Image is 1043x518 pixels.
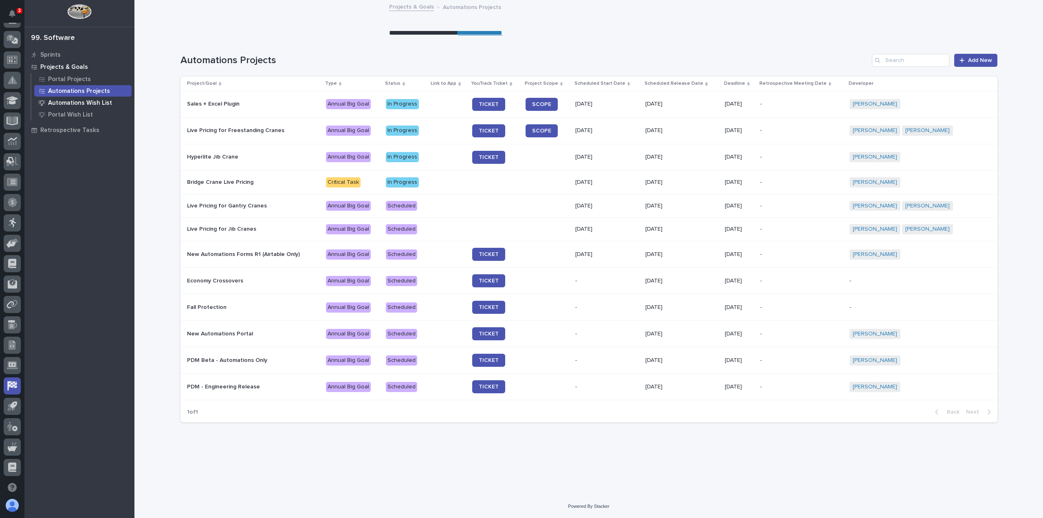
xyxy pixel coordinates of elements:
[853,226,897,233] a: [PERSON_NAME]
[532,128,551,134] span: SCOPE
[760,331,843,337] p: -
[386,249,417,260] div: Scheduled
[525,79,558,88] p: Project Scope
[180,294,997,321] tr: Fall ProtectionAnnual Big GoalScheduledTICKET-[DATE][DATE]--
[81,151,99,157] span: Pylon
[31,109,134,120] a: Portal Wish List
[968,57,992,63] span: Add New
[443,2,501,11] p: Automations Projects
[479,101,499,107] span: TICKET
[942,409,959,415] span: Back
[5,128,48,142] a: 📖Help Docs
[57,150,99,157] a: Powered byPylon
[10,10,21,23] div: Notifications3
[386,329,417,339] div: Scheduled
[187,101,320,108] p: Sales + Excel Plugin
[386,276,417,286] div: Scheduled
[28,90,134,99] div: Start new chat
[760,384,843,390] p: -
[180,117,997,144] tr: Live Pricing for Freestanding CranesAnnual Big GoalIn ProgressTICKETSCOPE[DATE][DATE][DATE]-[PERS...
[51,132,57,138] div: 🔗
[187,357,320,364] p: PDM Beta - Automations Only
[187,278,320,284] p: Economy Crossovers
[31,73,134,85] a: Portal Projects
[645,357,718,364] p: [DATE]
[180,321,997,347] tr: New Automations PortalAnnual Big GoalScheduledTICKET-[DATE][DATE]-[PERSON_NAME]
[905,226,950,233] a: [PERSON_NAME]
[479,154,499,160] span: TICKET
[645,203,718,209] p: [DATE]
[24,124,134,136] a: Retrospective Tasks
[31,34,75,43] div: 99. Software
[849,304,984,311] p: -
[849,79,874,88] p: Developer
[929,408,963,416] button: Back
[180,91,997,117] tr: Sales + Excel PluginAnnual Big GoalIn ProgressTICKETSCOPE[DATE][DATE][DATE]-[PERSON_NAME]
[725,179,754,186] p: [DATE]
[725,384,754,390] p: [DATE]
[386,201,417,211] div: Scheduled
[725,331,754,337] p: [DATE]
[645,127,718,134] p: [DATE]
[18,8,21,13] p: 3
[575,357,639,364] p: -
[645,179,718,186] p: [DATE]
[472,98,505,111] a: TICKET
[853,357,897,364] a: [PERSON_NAME]
[575,179,639,186] p: [DATE]
[853,203,897,209] a: [PERSON_NAME]
[645,278,718,284] p: [DATE]
[872,54,949,67] input: Search
[180,241,997,268] tr: New Automations Forms R1 (Airtable Only)Annual Big GoalScheduledTICKET[DATE][DATE][DATE]-[PERSON_...
[760,127,843,134] p: -
[326,224,371,234] div: Annual Big Goal
[645,304,718,311] p: [DATE]
[326,329,371,339] div: Annual Big Goal
[326,99,371,109] div: Annual Big Goal
[479,357,499,363] span: TICKET
[479,384,499,390] span: TICKET
[180,268,997,294] tr: Economy CrossoversAnnual Big GoalScheduledTICKET-[DATE][DATE]--
[472,301,505,314] a: TICKET
[187,154,320,161] p: Hyperlite Jib Crane
[8,90,23,105] img: 1736555164131-43832dd5-751b-4058-ba23-39d91318e5a0
[853,127,897,134] a: [PERSON_NAME]
[472,380,505,393] a: TICKET
[760,101,843,108] p: -
[48,88,110,95] p: Automations Projects
[386,382,417,392] div: Scheduled
[48,99,112,107] p: Automations Wish List
[472,124,505,137] a: TICKET
[575,154,639,161] p: [DATE]
[725,127,754,134] p: [DATE]
[725,304,754,311] p: [DATE]
[479,304,499,310] span: TICKET
[575,304,639,311] p: -
[326,177,361,187] div: Critical Task
[532,101,551,107] span: SCOPE
[180,55,869,66] h1: Automations Projects
[386,302,417,313] div: Scheduled
[760,251,843,258] p: -
[40,64,88,71] p: Projects & Goals
[853,384,897,390] a: [PERSON_NAME]
[24,61,134,73] a: Projects & Goals
[67,4,91,19] img: Workspace Logo
[4,5,21,22] button: Notifications
[386,99,419,109] div: In Progress
[187,251,320,258] p: New Automations Forms R1 (Airtable Only)
[759,79,827,88] p: Retrospective Meeting Date
[325,79,337,88] p: Type
[48,76,91,83] p: Portal Projects
[326,126,371,136] div: Annual Big Goal
[180,347,997,374] tr: PDM Beta - Automations OnlyAnnual Big GoalScheduledTICKET-[DATE][DATE]-[PERSON_NAME]
[59,131,104,139] span: Onboarding Call
[187,384,320,390] p: PDM - Engineering Release
[574,79,625,88] p: Scheduled Start Date
[526,98,558,111] a: SCOPE
[31,97,134,108] a: Automations Wish List
[760,357,843,364] p: -
[40,51,61,59] p: Sprints
[725,226,754,233] p: [DATE]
